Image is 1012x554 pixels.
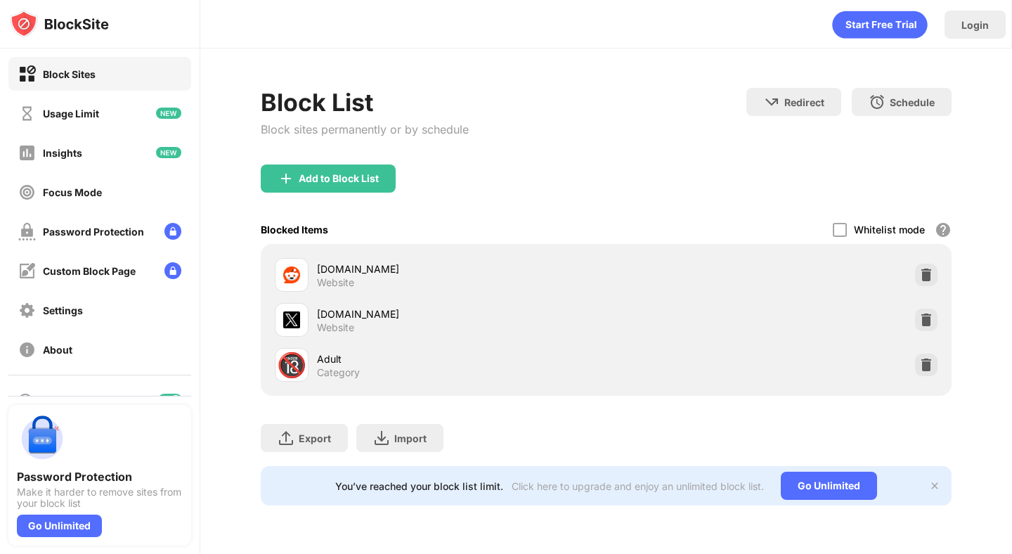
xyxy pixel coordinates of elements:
[299,432,331,444] div: Export
[10,10,109,38] img: logo-blocksite.svg
[299,173,379,184] div: Add to Block List
[18,105,36,122] img: time-usage-off.svg
[17,487,183,509] div: Make it harder to remove sites from your block list
[317,307,606,321] div: [DOMAIN_NAME]
[18,302,36,319] img: settings-off.svg
[335,480,503,492] div: You’ve reached your block list limit.
[317,276,354,289] div: Website
[929,480,940,491] img: x-button.svg
[261,122,469,136] div: Block sites permanently or by schedule
[43,108,99,120] div: Usage Limit
[890,96,935,108] div: Schedule
[17,470,183,484] div: Password Protection
[854,224,925,236] div: Whitelist mode
[18,183,36,201] img: focus-off.svg
[156,108,181,119] img: new-icon.svg
[164,223,181,240] img: lock-menu.svg
[43,186,102,198] div: Focus Mode
[18,144,36,162] img: insights-off.svg
[394,432,427,444] div: Import
[261,224,328,236] div: Blocked Items
[832,11,928,39] div: animation
[18,341,36,359] img: about-off.svg
[18,262,36,280] img: customize-block-page-off.svg
[156,147,181,158] img: new-icon.svg
[43,147,82,159] div: Insights
[42,395,82,407] div: Blocking
[17,515,102,537] div: Go Unlimited
[18,223,36,240] img: password-protection-off.svg
[317,262,606,276] div: [DOMAIN_NAME]
[961,19,989,31] div: Login
[18,65,36,83] img: block-on.svg
[17,413,67,464] img: push-password-protection.svg
[43,344,72,356] div: About
[43,304,83,316] div: Settings
[43,226,144,238] div: Password Protection
[283,311,300,328] img: favicons
[164,262,181,279] img: lock-menu.svg
[261,88,469,117] div: Block List
[317,366,360,379] div: Category
[317,352,606,366] div: Adult
[781,472,877,500] div: Go Unlimited
[43,265,136,277] div: Custom Block Page
[784,96,824,108] div: Redirect
[277,351,306,380] div: 🔞
[17,392,34,409] img: blocking-icon.svg
[283,266,300,283] img: favicons
[317,321,354,334] div: Website
[512,480,764,492] div: Click here to upgrade and enjoy an unlimited block list.
[43,68,96,80] div: Block Sites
